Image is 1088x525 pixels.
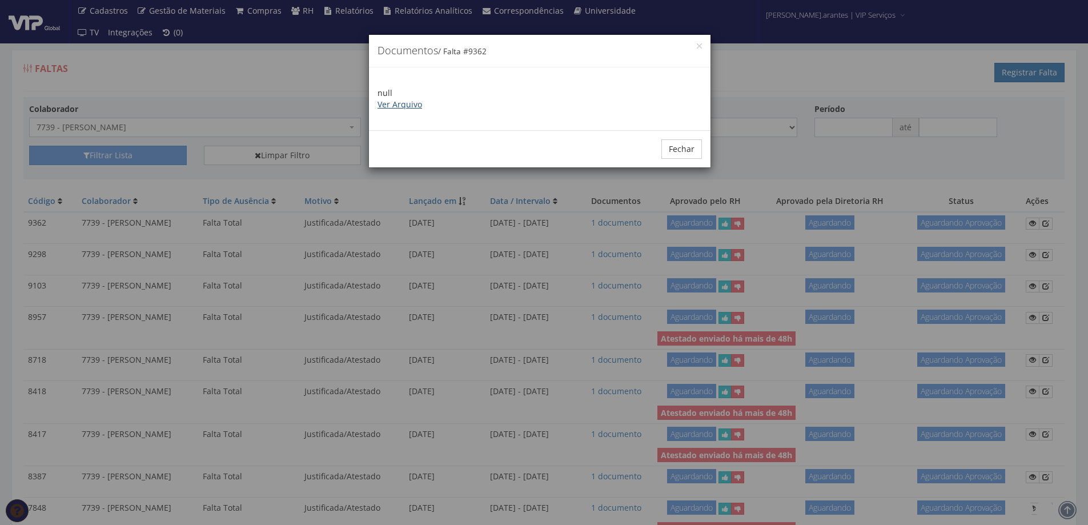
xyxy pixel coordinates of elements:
[697,43,702,49] button: Close
[661,139,702,159] button: Fechar
[378,43,702,58] h4: Documentos
[468,46,487,57] span: 9362
[378,87,702,110] p: null
[378,99,422,110] a: Ver Arquivo
[438,46,487,57] small: / Falta #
